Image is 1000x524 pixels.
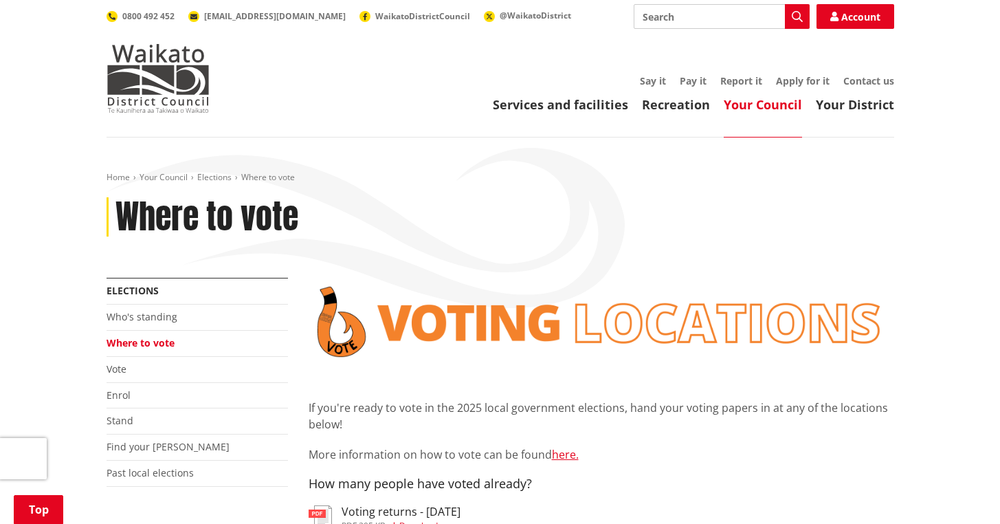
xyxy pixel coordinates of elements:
a: Services and facilities [493,96,628,113]
a: WaikatoDistrictCouncil [359,10,470,22]
a: 0800 492 452 [107,10,175,22]
p: If you're ready to vote in the 2025 local government elections, hand your voting papers in at any... [309,400,894,433]
a: Enrol [107,389,131,402]
span: [EMAIL_ADDRESS][DOMAIN_NAME] [204,10,346,22]
img: voting locations banner [309,278,894,366]
a: Find your [PERSON_NAME] [107,440,230,453]
h3: Voting returns - [DATE] [342,505,460,518]
a: Your Council [140,171,188,183]
a: Top [14,495,63,524]
img: Waikato District Council - Te Kaunihera aa Takiwaa o Waikato [107,44,210,113]
a: here. [552,447,579,462]
span: 0800 492 452 [122,10,175,22]
a: Elections [107,284,159,297]
input: Search input [634,4,810,29]
a: Account [816,4,894,29]
nav: breadcrumb [107,172,894,184]
a: Report it [720,74,762,87]
p: More information on how to vote can be found [309,446,894,463]
a: Past local elections [107,466,194,479]
a: Home [107,171,130,183]
a: Who's standing [107,310,177,323]
h4: How many people have voted already? [309,477,894,492]
a: Stand [107,414,133,427]
a: Contact us [843,74,894,87]
a: Your District [816,96,894,113]
span: WaikatoDistrictCouncil [375,10,470,22]
a: Pay it [680,74,707,87]
a: Say it [640,74,666,87]
a: Elections [197,171,232,183]
span: @WaikatoDistrict [500,10,571,21]
span: Where to vote [241,171,295,183]
a: @WaikatoDistrict [484,10,571,21]
a: Your Council [724,96,802,113]
a: Vote [107,362,126,375]
a: Apply for it [776,74,830,87]
a: Where to vote [107,336,175,349]
a: [EMAIL_ADDRESS][DOMAIN_NAME] [188,10,346,22]
a: Recreation [642,96,710,113]
h1: Where to vote [115,197,298,237]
